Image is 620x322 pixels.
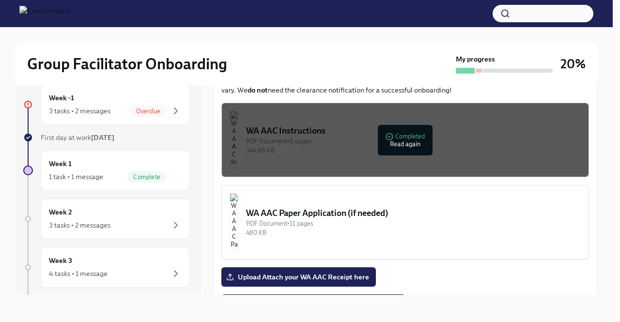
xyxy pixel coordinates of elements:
div: 3 tasks • 2 messages [49,106,110,116]
h3: 20% [560,55,586,73]
div: WA AAC Instructions [246,125,581,137]
div: 1 task • 1 message [49,172,103,182]
span: Overdue [130,107,166,115]
p: Note: The clearance notification for this item will likely take weeks to arrive as WA clearance p... [221,76,589,95]
strong: My progress [456,54,495,64]
img: CharlieHealth [19,6,71,21]
strong: [DATE] [91,133,114,142]
h6: Week 2 [49,207,72,217]
span: First day at work [41,133,114,142]
div: PDF Document • 6 pages [246,137,581,146]
img: WA AAC Paper Application (if needed) [230,193,238,251]
div: 3 tasks • 2 messages [49,220,110,230]
div: 344.66 KB [246,146,581,155]
strong: do not [248,86,268,94]
div: PDF Document • 11 pages [246,219,581,228]
div: 4 tasks • 1 message [49,269,108,278]
img: WA AAC Instructions [230,111,238,169]
div: WA AAC Paper Application (if needed) [246,207,581,219]
div: 480 KB [246,228,581,237]
h6: Week 3 [49,255,72,266]
h6: Week 1 [49,158,72,169]
h2: Group Facilitator Onboarding [27,54,227,74]
span: Upload Attach your WA AAC Receipt here [228,272,369,282]
span: Complete [127,173,166,181]
h6: Week -1 [49,92,74,103]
